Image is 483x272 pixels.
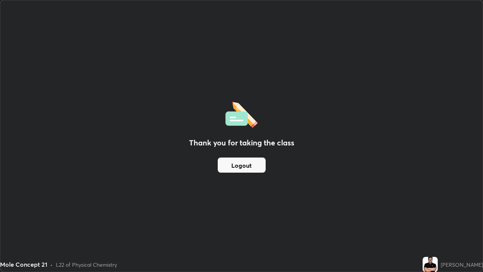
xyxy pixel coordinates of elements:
[189,137,294,148] h2: Thank you for taking the class
[218,158,266,173] button: Logout
[423,257,438,272] img: abc51e28aa9d40459becb4ae34ddc4b0.jpg
[50,261,53,269] div: •
[225,99,258,128] img: offlineFeedback.1438e8b3.svg
[441,261,483,269] div: [PERSON_NAME]
[56,261,117,269] div: L22 of Physical Chemistry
